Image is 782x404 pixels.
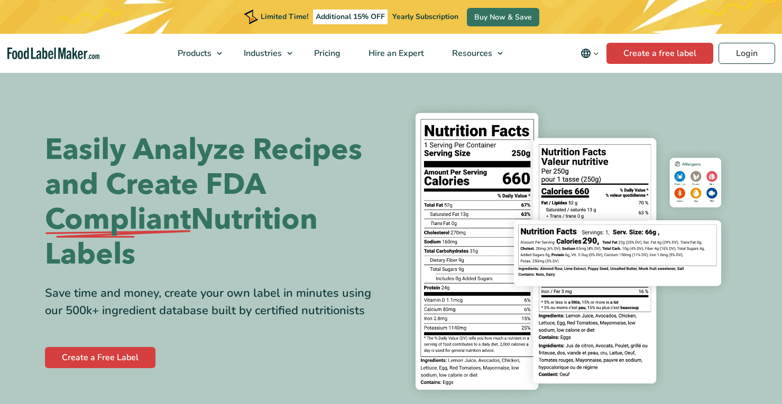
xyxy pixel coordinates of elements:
span: Hire an Expert [365,48,425,59]
a: Create a free label [606,43,713,64]
span: Additional 15% OFF [313,10,388,24]
a: Hire an Expert [355,34,436,73]
span: Resources [449,48,493,59]
span: Limited Time! [261,12,308,22]
span: Pricing [311,48,342,59]
a: Industries [230,34,298,73]
a: Food Label Maker homepage [7,48,100,60]
h1: Easily Analyze Recipes and Create FDA Nutrition Labels [45,133,383,272]
span: Compliant [45,202,191,237]
button: Change language [573,43,606,64]
a: Create a Free Label [45,347,155,368]
span: Products [174,48,213,59]
span: Industries [241,48,283,59]
a: Login [719,43,775,64]
a: Products [164,34,227,73]
div: Save time and money, create your own label in minutes using our 500k+ ingredient database built b... [45,285,383,320]
span: Yearly Subscription [392,12,458,22]
a: Buy Now & Save [467,8,539,26]
a: Pricing [300,34,352,73]
a: Resources [438,34,508,73]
